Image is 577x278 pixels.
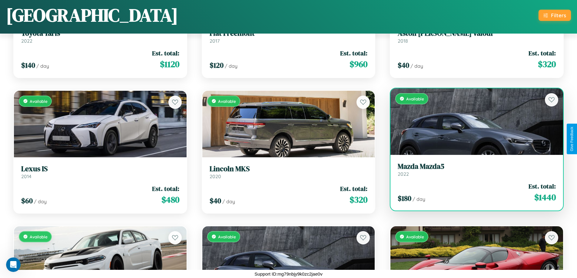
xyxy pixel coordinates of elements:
[21,165,179,173] h3: Lexus IS
[21,38,32,44] span: 2022
[406,234,424,239] span: Available
[398,162,556,177] a: Mazda Mazda52022
[210,165,368,173] h3: Lincoln MKS
[410,63,423,69] span: / day
[340,49,367,57] span: Est. total:
[21,29,179,44] a: Toyota Yaris2022
[21,173,32,179] span: 2014
[210,29,368,38] h3: Fiat Freemont
[152,184,179,193] span: Est. total:
[413,196,425,202] span: / day
[222,198,235,204] span: / day
[398,38,408,44] span: 2018
[398,171,409,177] span: 2022
[160,58,179,70] span: $ 1120
[398,29,556,38] h3: Aston [PERSON_NAME] Valour
[152,49,179,57] span: Est. total:
[21,196,33,206] span: $ 60
[406,96,424,101] span: Available
[6,3,178,28] h1: [GEOGRAPHIC_DATA]
[254,270,322,278] p: Support ID: mg79nbjy9k0zc2jae0v
[398,162,556,171] h3: Mazda Mazda5
[350,194,367,206] span: $ 320
[21,29,179,38] h3: Toyota Yaris
[30,234,48,239] span: Available
[350,58,367,70] span: $ 960
[6,257,21,272] iframe: Intercom live chat
[529,49,556,57] span: Est. total:
[210,165,368,179] a: Lincoln MKS2020
[218,234,236,239] span: Available
[538,58,556,70] span: $ 320
[398,193,411,203] span: $ 180
[225,63,237,69] span: / day
[34,198,47,204] span: / day
[210,196,221,206] span: $ 40
[161,194,179,206] span: $ 480
[534,191,556,203] span: $ 1440
[30,99,48,104] span: Available
[210,60,224,70] span: $ 120
[398,29,556,44] a: Aston [PERSON_NAME] Valour2018
[21,165,179,179] a: Lexus IS2014
[210,173,221,179] span: 2020
[21,60,35,70] span: $ 140
[340,184,367,193] span: Est. total:
[36,63,49,69] span: / day
[539,10,571,21] button: Filters
[210,29,368,44] a: Fiat Freemont2017
[218,99,236,104] span: Available
[551,12,566,18] div: Filters
[398,60,409,70] span: $ 40
[210,38,220,44] span: 2017
[529,182,556,191] span: Est. total:
[570,127,574,151] div: Give Feedback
